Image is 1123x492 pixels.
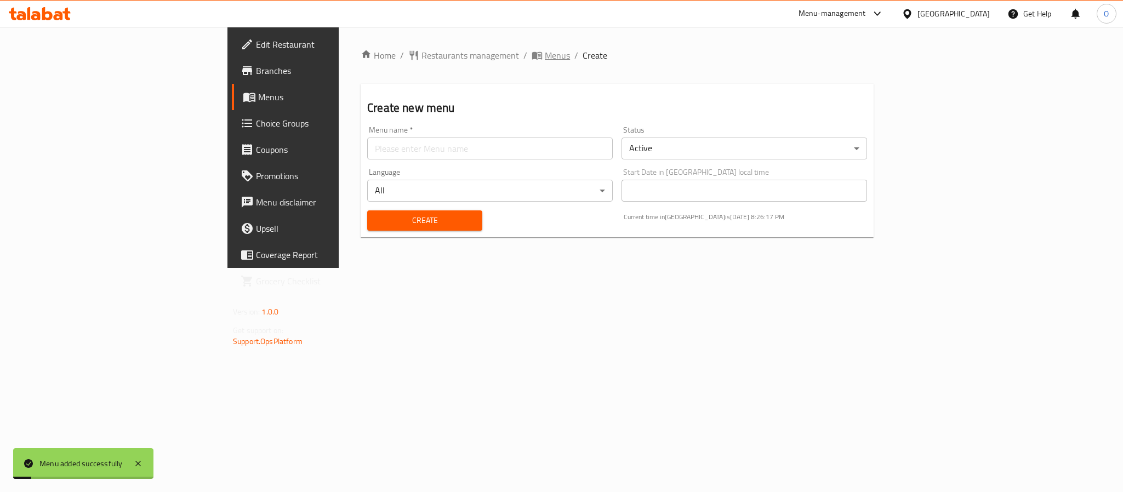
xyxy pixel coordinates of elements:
[232,215,415,242] a: Upsell
[376,214,474,227] span: Create
[532,49,570,62] a: Menus
[232,163,415,189] a: Promotions
[367,100,867,116] h2: Create new menu
[232,31,415,58] a: Edit Restaurant
[232,242,415,268] a: Coverage Report
[367,210,482,231] button: Create
[233,323,283,337] span: Get support on:
[624,212,867,222] p: Current time in [GEOGRAPHIC_DATA] is [DATE] 8:26:17 PM
[361,49,874,62] nav: breadcrumb
[232,58,415,84] a: Branches
[408,49,519,62] a: Restaurants management
[574,49,578,62] li: /
[233,334,303,348] a: Support.OpsPlatform
[256,64,406,77] span: Branches
[583,49,607,62] span: Create
[256,117,406,130] span: Choice Groups
[1104,8,1109,20] span: O
[256,143,406,156] span: Coupons
[367,180,613,202] div: All
[917,8,990,20] div: [GEOGRAPHIC_DATA]
[232,268,415,294] a: Grocery Checklist
[258,90,406,104] span: Menus
[232,84,415,110] a: Menus
[256,222,406,235] span: Upsell
[523,49,527,62] li: /
[799,7,866,20] div: Menu-management
[545,49,570,62] span: Menus
[256,248,406,261] span: Coverage Report
[256,196,406,209] span: Menu disclaimer
[256,274,406,288] span: Grocery Checklist
[256,38,406,51] span: Edit Restaurant
[421,49,519,62] span: Restaurants management
[39,457,123,470] div: Menu added successfully
[232,136,415,163] a: Coupons
[232,110,415,136] a: Choice Groups
[256,169,406,182] span: Promotions
[232,189,415,215] a: Menu disclaimer
[233,305,260,319] span: Version:
[261,305,278,319] span: 1.0.0
[367,138,613,159] input: Please enter Menu name
[622,138,867,159] div: Active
